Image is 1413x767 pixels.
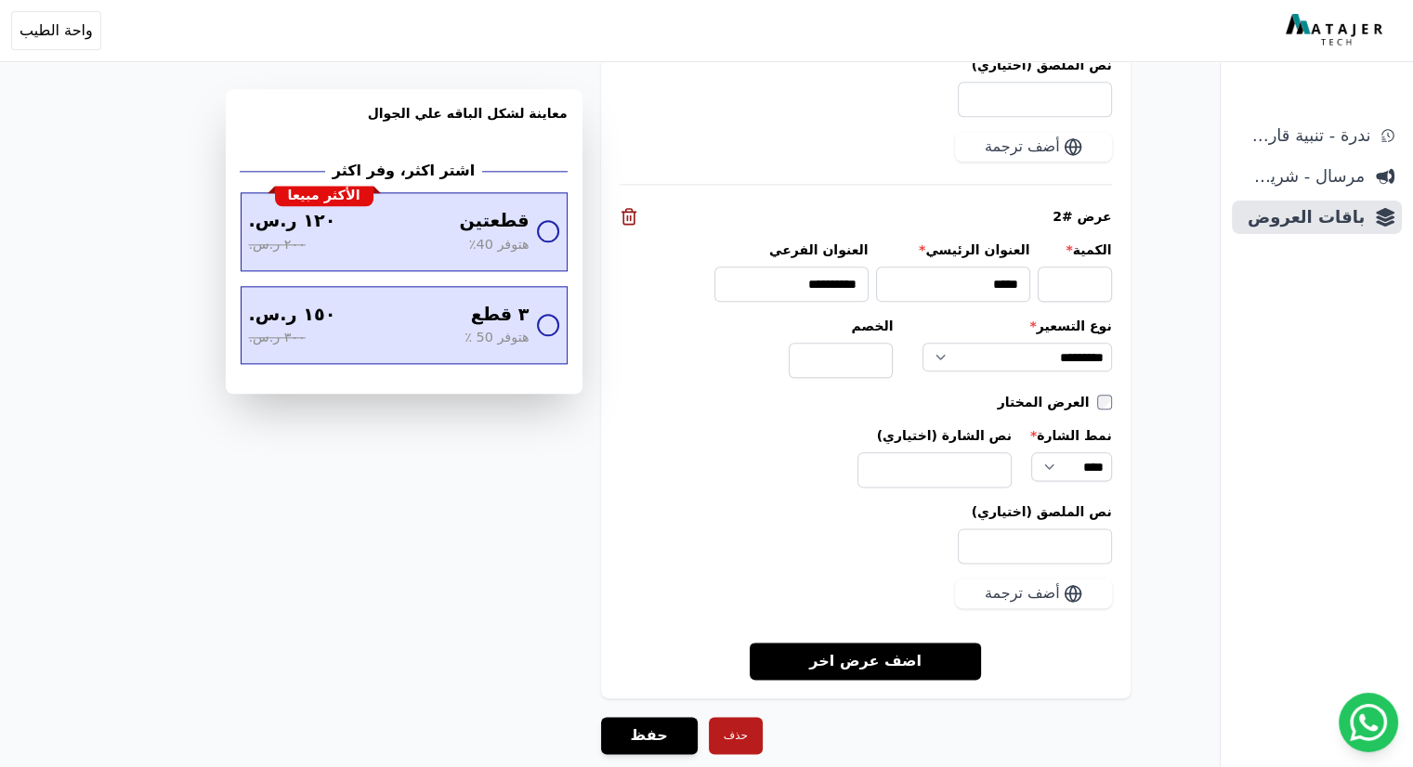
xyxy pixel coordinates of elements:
span: باقات العروض [1239,204,1365,230]
span: مرسال - شريط دعاية [1239,163,1365,189]
a: اضف عرض اخر [750,642,981,680]
span: هتوفر 50 ٪ [464,328,529,348]
span: قطعتين [459,208,529,235]
button: حفظ [601,717,698,754]
span: ندرة - تنبية قارب علي النفاذ [1239,123,1370,149]
span: هتوفر 40٪ [469,235,530,255]
label: الخصم [789,317,893,335]
button: واحة الطيب [11,11,101,50]
label: الكمية [1038,240,1112,259]
label: نص الشارة (اختياري) [857,426,1012,445]
h3: معاينة لشكل الباقه علي الجوال [241,104,568,145]
span: ١٥٠ ر.س. [249,302,336,329]
label: العنوان الرئيسي [876,240,1030,259]
span: أضف ترجمة [985,136,1060,158]
button: أضف ترجمة [955,578,1112,608]
label: نوع التسعير [922,317,1111,335]
button: حذف [709,717,763,754]
label: العرض المختار [998,393,1097,411]
span: ١٢٠ ر.س. [249,208,336,235]
label: نمط الشارة [1030,426,1112,445]
button: أضف ترجمة [955,132,1112,162]
label: العنوان الفرعي [714,240,869,259]
span: ٣ قطع [471,302,530,329]
div: الأكثر مبيعا [275,186,373,206]
div: عرض #2 [620,207,1112,226]
span: أضف ترجمة [985,582,1060,604]
span: ٣٠٠ ر.س. [249,328,306,348]
label: نص الملصق (اختياري) [620,56,1112,74]
span: واحة الطيب [20,19,93,42]
h2: اشتر اكثر، وفر اكثر [333,160,475,182]
label: نص الملصق (اختياري) [620,502,1112,521]
span: ٢٠٠ ر.س. [249,235,306,255]
img: MatajerTech Logo [1286,14,1387,47]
